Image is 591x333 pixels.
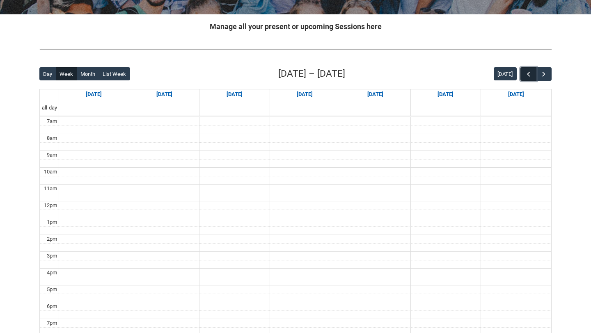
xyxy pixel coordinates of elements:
h2: [DATE] – [DATE] [278,67,345,81]
div: 11am [42,185,59,193]
div: 5pm [45,285,59,294]
div: 4pm [45,269,59,277]
span: all-day [40,104,59,112]
button: Month [77,67,99,80]
button: Previous Week [520,67,536,81]
div: 3pm [45,252,59,260]
div: 2pm [45,235,59,243]
button: Week [56,67,77,80]
a: Go to December 8, 2025 [155,89,174,99]
h2: Manage all your present or upcoming Sessions here [39,21,552,32]
button: Next Week [536,67,552,81]
button: [DATE] [494,67,517,80]
a: Go to December 10, 2025 [295,89,314,99]
div: 1pm [45,218,59,226]
div: 7pm [45,319,59,327]
a: Go to December 13, 2025 [506,89,526,99]
a: Go to December 12, 2025 [436,89,455,99]
a: Go to December 11, 2025 [366,89,385,99]
a: Go to December 9, 2025 [225,89,244,99]
div: 10am [42,168,59,176]
img: REDU_GREY_LINE [39,45,552,54]
button: Day [39,67,56,80]
div: 9am [45,151,59,159]
button: List Week [99,67,130,80]
div: 12pm [42,201,59,210]
div: 7am [45,117,59,125]
div: 6pm [45,302,59,310]
div: 8am [45,134,59,142]
a: Go to December 7, 2025 [84,89,103,99]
